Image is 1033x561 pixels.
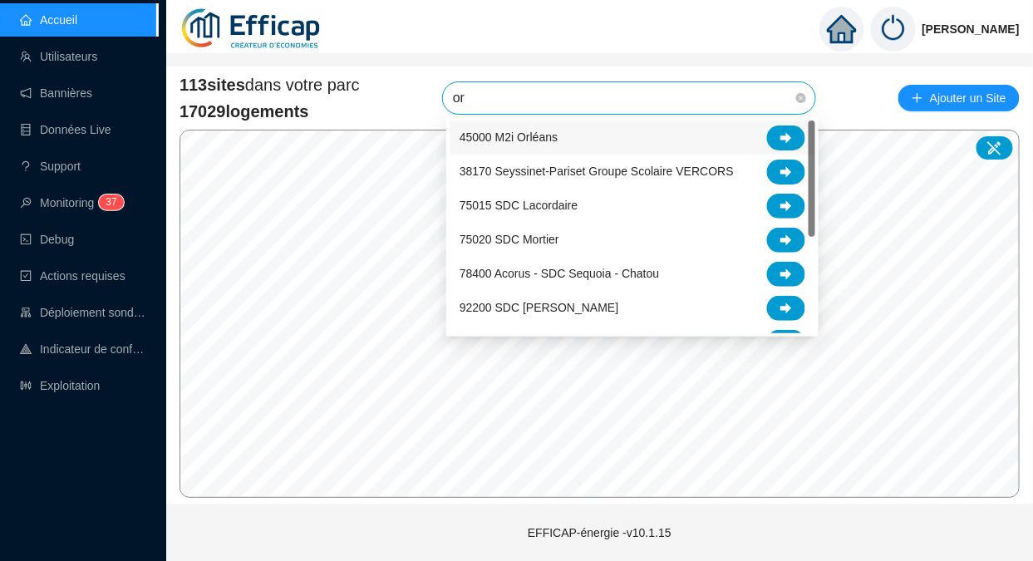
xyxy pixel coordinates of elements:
[450,223,815,257] div: 75020 SDC Mortier
[20,196,119,209] a: monitorMonitoring37
[796,93,806,103] span: close-circle
[40,269,125,283] span: Actions requises
[871,7,916,52] img: power
[20,123,111,136] a: databaseDonnées Live
[460,129,558,146] span: 45000 M2i Orléans
[460,197,578,214] span: 75015 SDC Lacordaire
[180,73,360,96] span: dans votre parc
[20,50,97,63] a: teamUtilisateurs
[111,196,117,208] span: 7
[922,2,1020,56] span: [PERSON_NAME]
[460,265,659,283] span: 78400 Acorus - SDC Sequoia - Chatou
[460,163,734,180] span: 38170 Seyssinet-Pariset Groupe Scolaire VERCORS
[898,85,1020,111] button: Ajouter un Site
[460,299,618,317] span: 92200 SDC [PERSON_NAME]
[450,325,815,359] div: 1203 Avenue Soret 2 - 4
[827,14,857,44] span: home
[180,100,360,123] span: 17029 logements
[450,155,815,189] div: 38170 Seyssinet-Pariset Groupe Scolaire VERCORS
[20,379,100,392] a: slidersExploitation
[20,342,146,356] a: heat-mapIndicateur de confort
[106,196,111,208] span: 3
[450,257,815,291] div: 78400 Acorus - SDC Sequoia - Chatou
[180,76,245,94] span: 113 sites
[99,194,123,210] sup: 37
[930,86,1006,110] span: Ajouter un Site
[20,306,146,319] a: clusterDéploiement sondes
[20,160,81,173] a: questionSupport
[460,231,559,249] span: 75020 SDC Mortier
[450,121,815,155] div: 45000 M2i Orléans
[450,291,815,325] div: 92200 SDC Victor Hugo Chauveau
[528,526,671,539] span: EFFICAP-énergie - v10.1.15
[180,130,1020,497] canvas: Map
[450,189,815,223] div: 75015 SDC Lacordaire
[20,233,74,246] a: codeDebug
[912,92,923,104] span: plus
[20,13,77,27] a: homeAccueil
[20,270,32,282] span: check-square
[20,86,92,100] a: notificationBannières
